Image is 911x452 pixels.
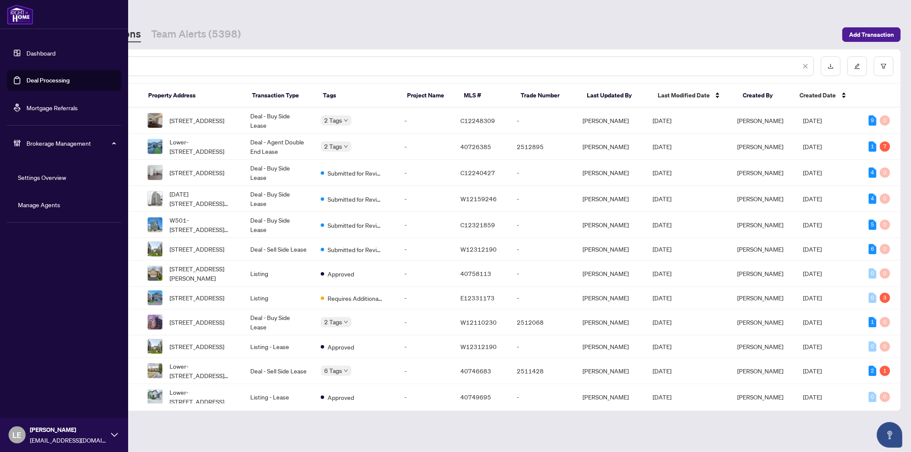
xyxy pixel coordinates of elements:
[170,244,224,254] span: [STREET_ADDRESS]
[653,245,672,253] span: [DATE]
[803,169,822,176] span: [DATE]
[793,84,859,108] th: Created Date
[461,343,497,350] span: W12312190
[803,195,822,203] span: [DATE]
[398,287,454,309] td: -
[869,115,876,126] div: 9
[880,141,890,152] div: 7
[869,392,876,402] div: 0
[869,141,876,152] div: 1
[576,108,646,134] td: [PERSON_NAME]
[803,294,822,302] span: [DATE]
[344,320,348,324] span: down
[344,118,348,123] span: down
[576,309,646,335] td: [PERSON_NAME]
[148,191,162,206] img: thumbnail-img
[880,115,890,126] div: 0
[803,343,822,350] span: [DATE]
[328,168,383,178] span: Submitted for Review
[30,425,107,434] span: [PERSON_NAME]
[324,141,342,151] span: 2 Tags
[803,117,822,124] span: [DATE]
[737,221,783,229] span: [PERSON_NAME]
[869,293,876,303] div: 0
[457,84,514,108] th: MLS #
[244,261,314,287] td: Listing
[874,56,893,76] button: filter
[328,294,383,303] span: Requires Additional Docs
[398,186,454,212] td: -
[26,104,78,112] a: Mortgage Referrals
[880,268,890,279] div: 0
[461,294,495,302] span: E12331173
[869,167,876,178] div: 4
[148,165,162,180] img: thumbnail-img
[576,134,646,160] td: [PERSON_NAME]
[653,169,672,176] span: [DATE]
[461,169,495,176] span: C12240427
[398,108,454,134] td: -
[658,91,710,100] span: Last Modified Date
[244,309,314,335] td: Deal - Buy Side Lease
[737,270,783,277] span: [PERSON_NAME]
[461,221,495,229] span: C12321859
[398,384,454,410] td: -
[170,387,237,406] span: Lower-[STREET_ADDRESS]
[170,293,224,302] span: [STREET_ADDRESS]
[803,270,822,277] span: [DATE]
[653,294,672,302] span: [DATE]
[170,215,237,234] span: W501-[STREET_ADDRESS][PERSON_NAME]
[653,143,672,150] span: [DATE]
[461,245,497,253] span: W12312190
[398,309,454,335] td: -
[510,186,576,212] td: -
[854,63,860,69] span: edit
[461,318,497,326] span: W12110230
[800,91,836,100] span: Created Date
[869,220,876,230] div: 5
[737,143,783,150] span: [PERSON_NAME]
[653,393,672,401] span: [DATE]
[510,358,576,384] td: 2511428
[461,270,492,277] span: 40758113
[148,291,162,305] img: thumbnail-img
[328,245,383,254] span: Submitted for Review
[737,318,783,326] span: [PERSON_NAME]
[170,317,224,327] span: [STREET_ADDRESS]
[328,194,383,204] span: Submitted for Review
[869,317,876,327] div: 1
[842,27,901,42] button: Add Transaction
[880,392,890,402] div: 0
[653,318,672,326] span: [DATE]
[576,186,646,212] td: [PERSON_NAME]
[803,393,822,401] span: [DATE]
[244,108,314,134] td: Deal - Buy Side Lease
[7,4,33,25] img: logo
[328,393,354,402] span: Approved
[148,315,162,329] img: thumbnail-img
[398,261,454,287] td: -
[653,343,672,350] span: [DATE]
[803,318,822,326] span: [DATE]
[736,84,793,108] th: Created By
[653,117,672,124] span: [DATE]
[849,28,894,41] span: Add Transaction
[398,238,454,261] td: -
[880,244,890,254] div: 0
[328,342,354,352] span: Approved
[514,84,580,108] th: Trade Number
[580,84,651,108] th: Last Updated By
[344,144,348,149] span: down
[803,221,822,229] span: [DATE]
[576,384,646,410] td: [PERSON_NAME]
[170,264,237,283] span: [STREET_ADDRESS][PERSON_NAME]
[653,367,672,375] span: [DATE]
[398,358,454,384] td: -
[244,287,314,309] td: Listing
[803,367,822,375] span: [DATE]
[877,422,902,448] button: Open asap
[880,220,890,230] div: 0
[737,117,783,124] span: [PERSON_NAME]
[821,56,841,76] button: download
[148,364,162,378] img: thumbnail-img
